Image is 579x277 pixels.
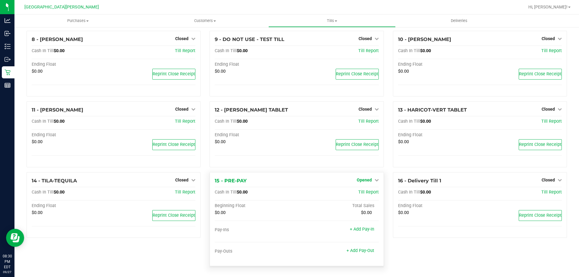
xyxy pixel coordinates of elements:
[420,190,431,195] span: $0.00
[541,48,562,53] a: Till Report
[215,210,226,215] span: $0.00
[32,107,83,113] span: 11 - [PERSON_NAME]
[269,18,395,24] span: Tills
[175,190,195,195] a: Till Report
[32,62,114,67] div: Ending Float
[396,14,523,27] a: Deliveries
[142,18,268,24] span: Customers
[237,119,248,124] span: $0.00
[32,132,114,138] div: Ending Float
[54,190,65,195] span: $0.00
[3,253,12,270] p: 08:30 PM EDT
[357,178,372,182] span: Opened
[358,48,379,53] a: Till Report
[398,178,441,184] span: 16 - Delivery Till 1
[5,17,11,24] inline-svg: Analytics
[541,190,562,195] a: Till Report
[215,48,237,53] span: Cash In Till
[519,139,562,150] button: Reprint Close Receipt
[32,178,77,184] span: 14 - TILA-TEQUILA
[215,107,288,113] span: 12 - [PERSON_NAME] TABLET
[268,14,395,27] a: Tills
[215,203,297,209] div: Beginning Float
[3,270,12,274] p: 09/27
[5,69,11,75] inline-svg: Retail
[215,190,237,195] span: Cash In Till
[14,18,141,24] span: Purchases
[297,203,379,209] div: Total Sales
[359,107,372,112] span: Closed
[528,5,568,9] span: Hi, [PERSON_NAME]!
[420,48,431,53] span: $0.00
[398,139,409,144] span: $0.00
[32,69,43,74] span: $0.00
[32,203,114,209] div: Ending Float
[398,132,480,138] div: Ending Float
[398,69,409,74] span: $0.00
[359,36,372,41] span: Closed
[5,82,11,88] inline-svg: Reports
[175,178,188,182] span: Closed
[237,48,248,53] span: $0.00
[215,36,284,42] span: 9 - DO NOT USE - TEST TILL
[398,36,451,42] span: 10 - [PERSON_NAME]
[175,107,188,112] span: Closed
[361,210,372,215] span: $0.00
[175,48,195,53] a: Till Report
[346,248,374,253] a: + Add Pay-Out
[542,36,555,41] span: Closed
[5,43,11,49] inline-svg: Inventory
[32,119,54,124] span: Cash In Till
[336,69,379,80] button: Reprint Close Receipt
[398,107,467,113] span: 13 - HARICOT-VERT TABLET
[54,48,65,53] span: $0.00
[358,119,379,124] a: Till Report
[32,48,54,53] span: Cash In Till
[32,36,83,42] span: 8 - [PERSON_NAME]
[215,227,297,233] div: Pay-Ins
[358,190,379,195] a: Till Report
[175,119,195,124] a: Till Report
[398,48,420,53] span: Cash In Till
[141,14,268,27] a: Customers
[152,210,195,221] button: Reprint Close Receipt
[215,119,237,124] span: Cash In Till
[519,213,562,218] span: Reprint Close Receipt
[32,190,54,195] span: Cash In Till
[215,69,226,74] span: $0.00
[215,139,226,144] span: $0.00
[54,119,65,124] span: $0.00
[542,178,555,182] span: Closed
[336,139,379,150] button: Reprint Close Receipt
[6,229,24,247] iframe: Resource center
[215,62,297,67] div: Ending Float
[541,119,562,124] a: Till Report
[237,190,248,195] span: $0.00
[336,142,378,147] span: Reprint Close Receipt
[32,139,43,144] span: $0.00
[420,119,431,124] span: $0.00
[336,71,378,77] span: Reprint Close Receipt
[519,71,562,77] span: Reprint Close Receipt
[519,210,562,221] button: Reprint Close Receipt
[153,213,195,218] span: Reprint Close Receipt
[5,30,11,36] inline-svg: Inbound
[153,71,195,77] span: Reprint Close Receipt
[350,227,374,232] a: + Add Pay-In
[14,14,141,27] a: Purchases
[398,210,409,215] span: $0.00
[215,249,297,254] div: Pay-Outs
[398,190,420,195] span: Cash In Till
[152,69,195,80] button: Reprint Close Receipt
[5,56,11,62] inline-svg: Outbound
[443,18,476,24] span: Deliveries
[24,5,99,10] span: [GEOGRAPHIC_DATA][PERSON_NAME]
[398,62,480,67] div: Ending Float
